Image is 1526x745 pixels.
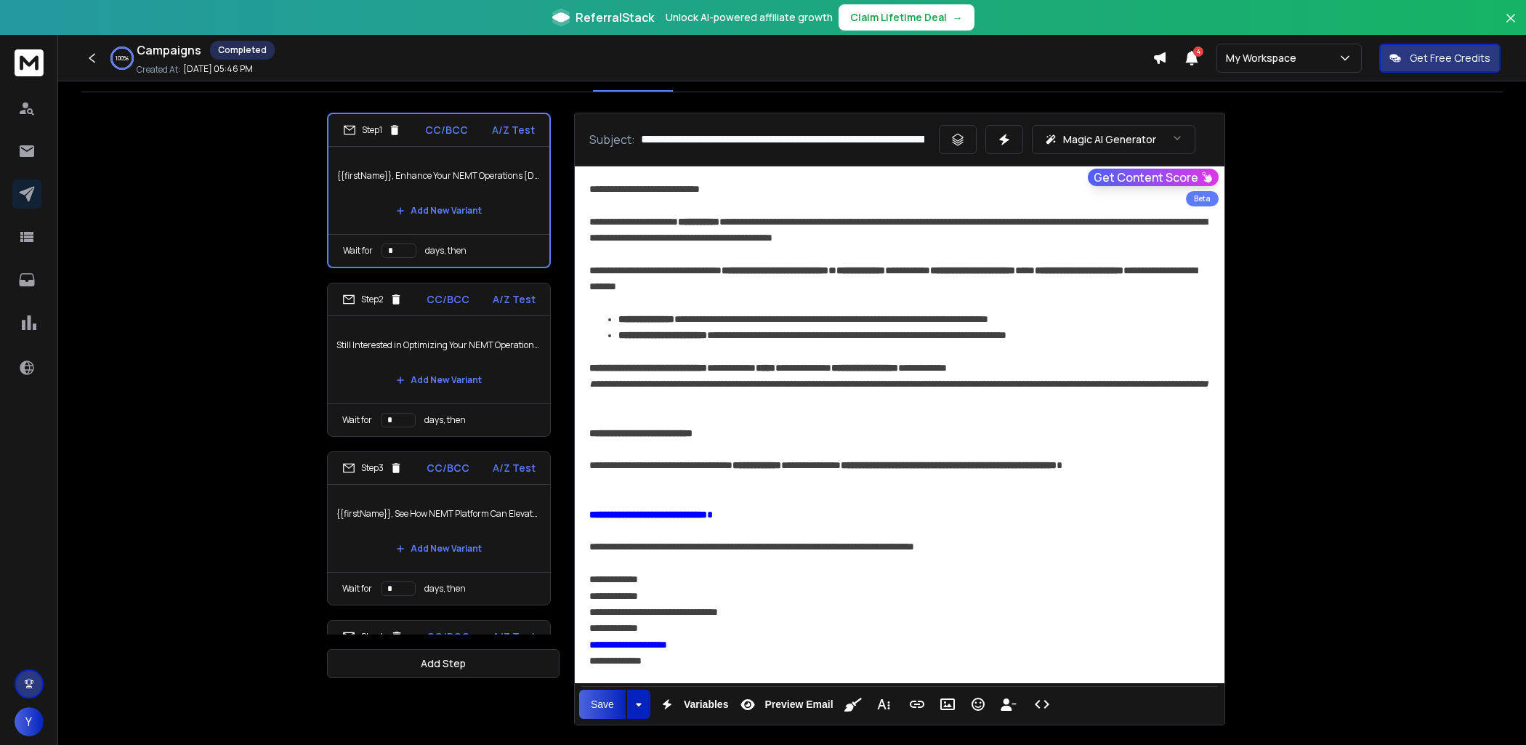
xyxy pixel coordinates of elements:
[342,414,372,426] p: Wait for
[1226,51,1302,65] p: My Workspace
[762,698,836,711] span: Preview Email
[493,461,536,475] p: A/Z Test
[327,620,551,741] li: Step4CC/BCCA/Z TestDon’t Miss Out! Schedule Your NEMT Platform Demo [DATE]Add New Variant
[343,124,401,137] div: Step 1
[1186,191,1219,206] div: Beta
[384,196,493,225] button: Add New Variant
[427,292,469,307] p: CC/BCC
[137,64,180,76] p: Created At:
[653,690,732,719] button: Variables
[15,707,44,736] button: Y
[681,698,732,711] span: Variables
[903,690,931,719] button: Insert Link (⌘K)
[427,461,469,475] p: CC/BCC
[137,41,201,59] h1: Campaigns
[425,245,467,257] p: days, then
[839,690,867,719] button: Clean HTML
[1028,690,1056,719] button: Code View
[579,690,626,719] button: Save
[1410,51,1490,65] p: Get Free Credits
[342,462,403,475] div: Step 3
[424,583,466,595] p: days, then
[1501,9,1520,44] button: Close banner
[734,690,836,719] button: Preview Email
[576,9,654,26] span: ReferralStack
[327,113,551,268] li: Step1CC/BCCA/Z Test{{firstName}}, Enhance Your NEMT Operations [DATE] with NEMT PlatformAdd New V...
[1193,47,1203,57] span: 4
[384,534,493,563] button: Add New Variant
[327,283,551,437] li: Step2CC/BCCA/Z TestStill Interested in Optimizing Your NEMT Operations?Add New VariantWait forday...
[342,293,403,306] div: Step 2
[953,10,963,25] span: →
[839,4,974,31] button: Claim Lifetime Deal→
[1088,169,1219,186] button: Get Content Score
[327,451,551,605] li: Step3CC/BCCA/Z Test{{firstName}}, See How NEMT Platform Can Elevate Your Operations!Add New Varia...
[870,690,897,719] button: More Text
[1063,132,1156,147] p: Magic AI Generator
[342,630,403,643] div: Step 4
[493,629,536,644] p: A/Z Test
[964,690,992,719] button: Emoticons
[343,245,373,257] p: Wait for
[424,414,466,426] p: days, then
[336,325,541,366] p: Still Interested in Optimizing Your NEMT Operations?
[337,156,541,196] p: {{firstName}}, Enhance Your NEMT Operations [DATE] with NEMT Platform
[336,494,541,534] p: {{firstName}}, See How NEMT Platform Can Elevate Your Operations!
[384,366,493,395] button: Add New Variant
[427,629,469,644] p: CC/BCC
[492,123,535,137] p: A/Z Test
[210,41,275,60] div: Completed
[327,649,560,678] button: Add Step
[1032,125,1195,154] button: Magic AI Generator
[1379,44,1501,73] button: Get Free Credits
[589,131,635,148] p: Subject:
[425,123,468,137] p: CC/BCC
[342,583,372,595] p: Wait for
[183,63,253,75] p: [DATE] 05:46 PM
[995,690,1022,719] button: Insert Unsubscribe Link
[493,292,536,307] p: A/Z Test
[934,690,961,719] button: Insert Image (⌘P)
[116,54,129,63] p: 100 %
[666,10,833,25] p: Unlock AI-powered affiliate growth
